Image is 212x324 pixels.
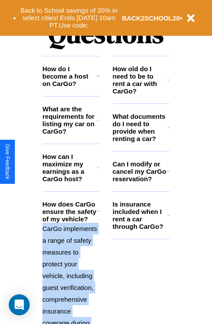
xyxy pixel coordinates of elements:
[42,153,97,183] h3: How can I maximize my earnings as a CarGo host?
[42,200,97,223] h3: How does CarGo ensure the safety of my vehicle?
[113,113,168,142] h3: What documents do I need to provide when renting a car?
[9,294,30,315] div: Open Intercom Messenger
[113,200,167,230] h3: Is insurance included when I rent a car through CarGo?
[122,14,180,22] b: BACK2SCHOOL20
[113,65,167,95] h3: How old do I need to be to rent a car with CarGo?
[16,4,122,31] button: Back to School savings of 20% in select cities! Ends [DATE] 10am PT.Use code:
[4,144,10,179] div: Give Feedback
[42,105,97,135] h3: What are the requirements for listing my car on CarGo?
[42,65,96,87] h3: How do I become a host on CarGo?
[113,160,167,183] h3: Can I modify or cancel my CarGo reservation?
